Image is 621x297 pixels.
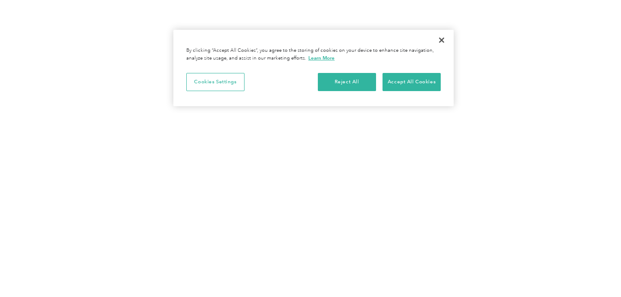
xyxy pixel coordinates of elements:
[186,73,245,91] button: Cookies Settings
[173,30,454,106] div: Cookie banner
[173,30,454,106] div: Privacy
[383,73,441,91] button: Accept All Cookies
[186,47,441,62] div: By clicking “Accept All Cookies”, you agree to the storing of cookies on your device to enhance s...
[432,31,451,50] button: Close
[318,73,376,91] button: Reject All
[308,55,335,61] a: More information about your privacy, opens in a new tab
